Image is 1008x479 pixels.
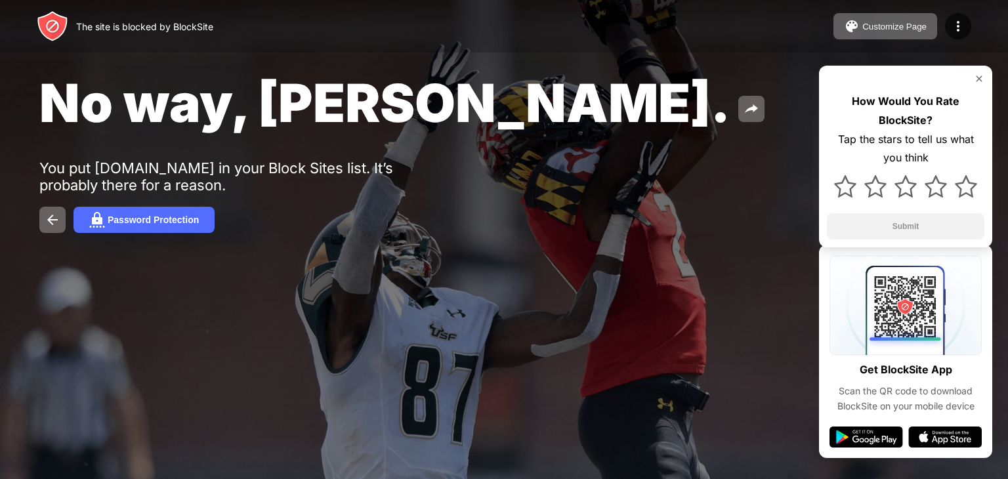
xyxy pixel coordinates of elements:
img: star.svg [894,175,917,198]
div: Password Protection [108,215,199,225]
button: Submit [827,213,984,239]
img: menu-icon.svg [950,18,966,34]
div: You put [DOMAIN_NAME] in your Block Sites list. It’s probably there for a reason. [39,159,445,194]
img: star.svg [864,175,887,198]
img: share.svg [744,101,759,117]
img: app-store.svg [908,427,982,448]
div: How Would You Rate BlockSite? [827,92,984,130]
img: rate-us-close.svg [974,73,984,84]
div: Get BlockSite App [860,360,952,379]
img: google-play.svg [829,427,903,448]
img: star.svg [834,175,856,198]
img: header-logo.svg [37,10,68,42]
img: qrcode.svg [829,255,982,355]
button: Customize Page [833,13,937,39]
img: pallet.svg [844,18,860,34]
div: The site is blocked by BlockSite [76,21,213,32]
button: Password Protection [73,207,215,233]
img: star.svg [955,175,977,198]
img: back.svg [45,212,60,228]
div: Scan the QR code to download BlockSite on your mobile device [829,384,982,413]
img: star.svg [925,175,947,198]
div: Tap the stars to tell us what you think [827,130,984,168]
img: password.svg [89,212,105,228]
div: Customize Page [862,22,927,31]
span: No way, [PERSON_NAME]. [39,71,730,135]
